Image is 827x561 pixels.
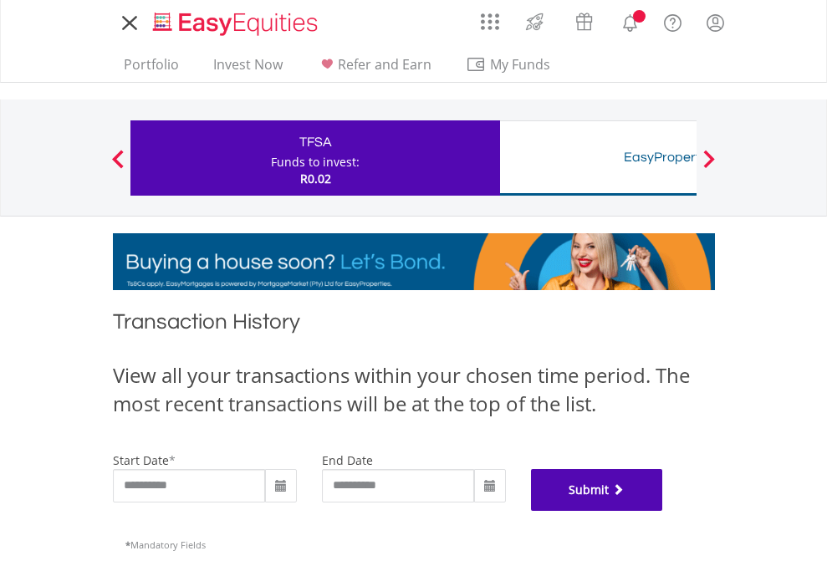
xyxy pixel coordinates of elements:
[140,130,490,154] div: TFSA
[570,8,598,35] img: vouchers-v2.svg
[470,4,510,31] a: AppsGrid
[694,4,737,41] a: My Profile
[113,361,715,419] div: View all your transactions within your chosen time period. The most recent transactions will be a...
[113,452,169,468] label: start date
[531,469,663,511] button: Submit
[207,56,289,82] a: Invest Now
[651,4,694,38] a: FAQ's and Support
[559,4,609,35] a: Vouchers
[521,8,549,35] img: thrive-v2.svg
[125,538,206,551] span: Mandatory Fields
[300,171,331,186] span: R0.02
[609,4,651,38] a: Notifications
[481,13,499,31] img: grid-menu-icon.svg
[113,233,715,290] img: EasyMortage Promotion Banner
[150,10,324,38] img: EasyEquities_Logo.png
[322,452,373,468] label: end date
[692,158,726,175] button: Next
[101,158,135,175] button: Previous
[310,56,438,82] a: Refer and Earn
[338,55,431,74] span: Refer and Earn
[146,4,324,38] a: Home page
[271,154,360,171] div: Funds to invest:
[117,56,186,82] a: Portfolio
[466,54,575,75] span: My Funds
[113,307,715,344] h1: Transaction History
